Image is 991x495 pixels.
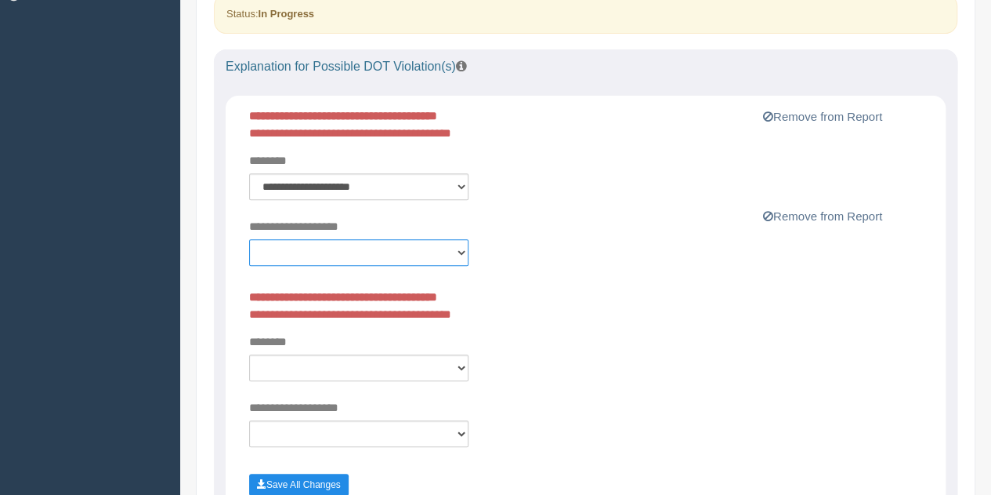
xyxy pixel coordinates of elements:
[758,207,887,226] button: Remove from Report
[758,107,887,126] button: Remove from Report
[214,49,957,84] div: Explanation for Possible DOT Violation(s)
[258,8,314,20] strong: In Progress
